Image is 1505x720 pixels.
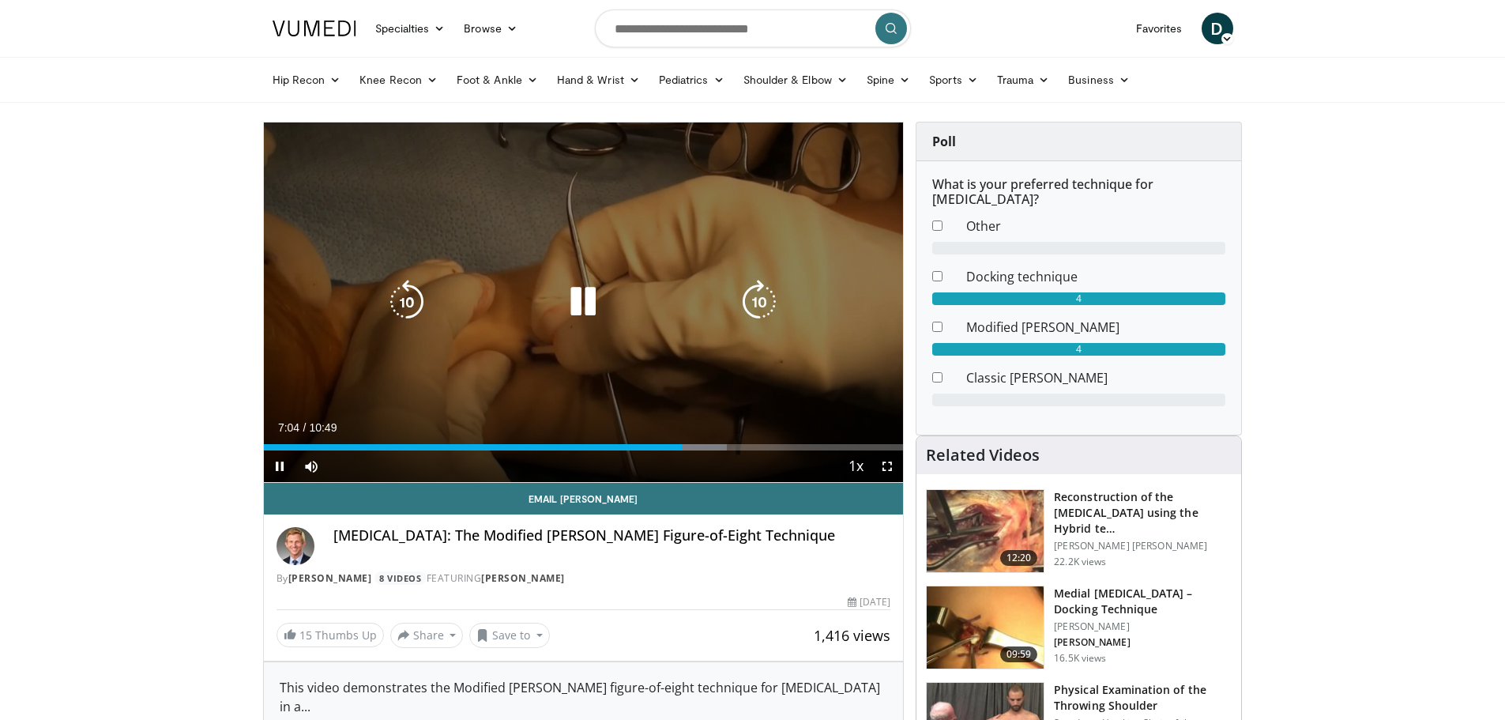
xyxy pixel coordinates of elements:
span: / [303,421,307,434]
p: 16.5K views [1054,652,1106,665]
video-js: Video Player [264,123,904,483]
a: Spine [857,64,920,96]
p: [PERSON_NAME] [1054,636,1232,649]
a: 12:20 Reconstruction of the [MEDICAL_DATA] using the Hybrid te… [PERSON_NAME] [PERSON_NAME] 22.2K... [926,489,1232,573]
a: Business [1059,64,1139,96]
span: 10:49 [309,421,337,434]
h6: What is your preferred technique for [MEDICAL_DATA]? [932,177,1225,207]
a: 8 Videos [374,571,427,585]
span: 15 [299,628,312,643]
div: Progress Bar [264,444,904,450]
button: Mute [295,450,327,482]
a: Trauma [988,64,1059,96]
a: D [1202,13,1233,44]
strong: Poll [932,133,956,150]
h3: Physical Examination of the Throwing Shoulder [1054,682,1232,714]
a: Favorites [1127,13,1192,44]
h3: Medial [MEDICAL_DATA] – Docking Technique [1054,586,1232,617]
div: 4 [932,343,1225,356]
div: By FEATURING [277,571,891,586]
dd: Docking technique [954,267,1237,286]
button: Share [390,623,464,648]
span: 09:59 [1000,646,1038,662]
h4: [MEDICAL_DATA]: The Modified [PERSON_NAME] Figure-of-Eight Technique [333,527,891,545]
a: Hand & Wrist [547,64,649,96]
button: Pause [264,450,295,482]
a: Specialties [366,13,455,44]
a: 15 Thumbs Up [277,623,384,647]
img: Avatar [277,527,314,565]
dd: Classic [PERSON_NAME] [954,368,1237,387]
img: benn_3.png.150x105_q85_crop-smart_upscale.jpg [927,490,1044,572]
input: Search topics, interventions [595,9,911,47]
p: [PERSON_NAME] [PERSON_NAME] [1054,540,1232,552]
button: Fullscreen [871,450,903,482]
div: [DATE] [848,595,890,609]
a: Shoulder & Elbow [734,64,857,96]
a: Foot & Ankle [447,64,547,96]
dd: Modified [PERSON_NAME] [954,318,1237,337]
p: 22.2K views [1054,556,1106,568]
dd: Other [954,217,1237,236]
span: 7:04 [278,421,299,434]
img: 325571_0000_1.png.150x105_q85_crop-smart_upscale.jpg [927,586,1044,669]
span: 12:20 [1000,550,1038,566]
button: Playback Rate [840,450,871,482]
img: VuMedi Logo [273,21,356,36]
a: Sports [920,64,988,96]
a: [PERSON_NAME] [481,571,565,585]
a: [PERSON_NAME] [288,571,372,585]
p: [PERSON_NAME] [1054,620,1232,633]
a: 09:59 Medial [MEDICAL_DATA] – Docking Technique [PERSON_NAME] [PERSON_NAME] 16.5K views [926,586,1232,669]
button: Save to [469,623,550,648]
div: 4 [932,292,1225,305]
span: 1,416 views [814,626,890,645]
a: Hip Recon [263,64,351,96]
a: Knee Recon [350,64,447,96]
h3: Reconstruction of the [MEDICAL_DATA] using the Hybrid te… [1054,489,1232,537]
a: Pediatrics [649,64,734,96]
h4: Related Videos [926,446,1040,465]
a: Email [PERSON_NAME] [264,483,904,515]
a: Browse [454,13,527,44]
